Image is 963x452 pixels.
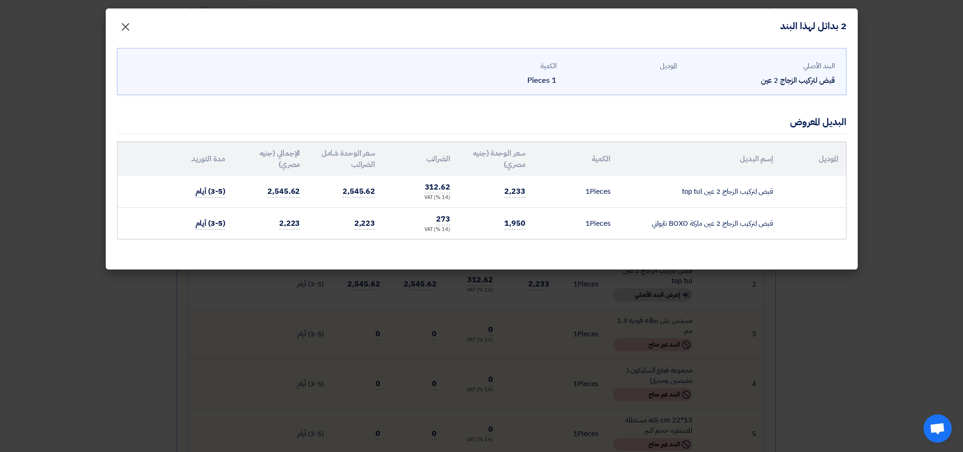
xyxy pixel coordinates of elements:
[444,61,556,71] div: الكمية
[586,218,590,229] span: 1
[425,182,450,193] span: 312.62
[383,142,458,176] th: الضرائب
[167,142,232,176] th: مدة التوريد
[279,218,300,230] span: 2,223
[196,218,225,230] span: (3-5) أيام
[390,226,450,234] div: (14 %) VAT
[780,20,846,32] h4: 2 بدائل لهذا البند
[267,186,300,198] span: 2,545.62
[790,115,846,129] div: البديل المعروض
[586,186,590,197] span: 1
[343,186,375,198] span: 2,545.62
[307,142,383,176] th: سعر الوحدة شامل الضرائب
[458,142,533,176] th: سعر الوحدة (جنيه مصري)
[390,194,450,202] div: (14 %) VAT
[618,207,781,239] td: قبض لتركيب الزجاج 2 عين ماركة BOXO تايواني
[504,218,525,230] span: 1,950
[533,142,618,176] th: الكمية
[781,142,846,176] th: الموديل
[436,214,450,225] span: 273
[120,12,131,40] span: ×
[504,186,525,198] span: 2,233
[684,75,835,86] div: قبض لتركيب الزجاج 2 عين
[533,207,618,239] td: Pieces
[233,142,308,176] th: الإجمالي (جنيه مصري)
[533,176,618,207] td: Pieces
[618,142,781,176] th: إسم البديل
[684,61,835,71] div: البند الأصلي
[444,75,556,86] div: 1 Pieces
[354,218,376,230] span: 2,223
[618,176,781,207] td: قبض لتركيب الزجاج 2 عين top tul
[112,15,139,34] button: Close
[196,186,225,198] span: (3-5) أيام
[564,61,677,71] div: الموديل
[924,414,952,443] a: Open chat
